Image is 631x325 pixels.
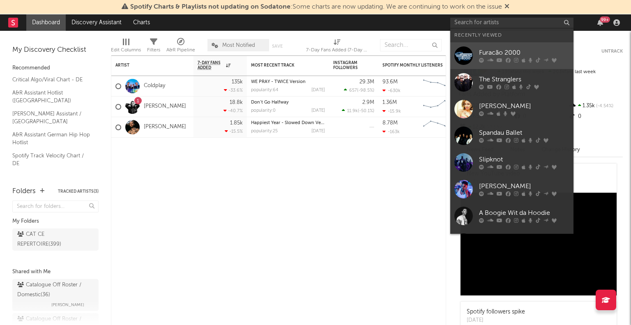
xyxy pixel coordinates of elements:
div: Filters [147,35,160,59]
input: Search... [380,39,442,51]
div: Most Recent Track [251,63,313,68]
div: Edit Columns [111,35,141,59]
div: Happiest Year - Slowed Down Version [251,121,325,125]
div: Don’t Go Halfway [251,100,325,105]
a: Dashboard [26,14,66,31]
div: 135k [232,79,243,85]
a: Critical Algo/Viral Chart - DE [12,75,90,84]
a: A&R Assistant German Hip Hop Hotlist [12,130,90,147]
div: [PERSON_NAME] [479,182,569,191]
span: Dismiss [504,4,509,10]
div: popularity: 25 [251,129,278,134]
div: 18.8k [230,100,243,105]
span: -50.1 % [359,109,373,113]
div: My Discovery Checklist [12,45,99,55]
div: Edit Columns [111,45,141,55]
div: [DATE] [467,316,525,325]
div: Slipknot [479,155,569,165]
a: [PERSON_NAME] [144,103,186,110]
div: -163k [382,129,400,134]
svg: Chart title [419,97,456,117]
a: Furacão 2000 [450,42,573,69]
div: [DATE] [311,88,325,92]
div: -15.5 % [225,129,243,134]
div: Artist [115,63,177,68]
div: My Folders [12,217,99,226]
a: [PERSON_NAME] [450,229,573,256]
div: -40.7 % [223,108,243,113]
div: 29.3M [359,79,374,85]
div: popularity: 64 [251,88,279,92]
div: -15.9k [382,108,401,114]
div: 99 + [600,16,610,23]
div: Furacão 2000 [479,48,569,58]
div: Folders [12,187,36,196]
div: Spotify Monthly Listeners [382,63,444,68]
a: The Stranglers [450,69,573,96]
span: -4.54 % [595,104,613,108]
div: 93.6M [382,79,398,85]
div: ( ) [344,88,374,93]
div: ( ) [342,108,374,113]
button: Save [272,44,283,48]
div: Recommended [12,63,99,73]
a: Spandau Ballet [450,122,573,149]
div: 8.78M [382,120,398,126]
a: A&R Assistant Hotlist ([GEOGRAPHIC_DATA]) [12,88,90,105]
svg: Chart title [419,117,456,138]
div: 1.36M [382,100,397,105]
div: A Boogie Wit da Hoodie [479,208,569,218]
div: The Stranglers [479,75,569,85]
div: Spandau Ballet [479,128,569,138]
div: A&R Pipeline [166,35,195,59]
button: 99+ [597,19,603,26]
div: [PERSON_NAME] [479,101,569,111]
div: Instagram Followers [333,60,362,70]
span: 7-Day Fans Added [198,60,224,70]
a: Don’t Go Halfway [251,100,289,105]
div: 1.35k [568,101,623,111]
a: [PERSON_NAME] [450,176,573,203]
div: Shared with Me [12,267,99,277]
a: WE PRAY - TWICE Version [251,80,306,84]
div: WE PRAY - TWICE Version [251,80,325,84]
span: -98.5 % [358,88,373,93]
input: Search for folders... [12,201,99,212]
div: A&R Pipeline [166,45,195,55]
a: A Boogie Wit da Hoodie [450,203,573,229]
a: Charts [127,14,156,31]
div: 1.85k [230,120,243,126]
a: Spotify Track Velocity Chart / DE [12,151,90,168]
span: Spotify Charts & Playlists not updating on Sodatone [130,4,290,10]
input: Search for artists [450,18,573,28]
span: 11.9k [347,109,358,113]
a: Catalogue Off Roster / Domestic(36)[PERSON_NAME] [12,279,99,311]
div: CAT CE REPERTOIRE ( 399 ) [17,230,75,249]
a: Happiest Year - Slowed Down Version [251,121,332,125]
svg: Chart title [419,76,456,97]
a: Discovery Assistant [66,14,127,31]
div: [DATE] [311,108,325,113]
div: 2.9M [362,100,374,105]
a: Coldplay [144,83,165,90]
div: -33.6 % [224,88,243,93]
div: popularity: 0 [251,108,276,113]
span: : Some charts are now updating. We are continuing to work on the issue [130,4,502,10]
a: Slipknot [450,149,573,176]
a: [PERSON_NAME] Assistant / [GEOGRAPHIC_DATA] [12,109,90,126]
a: [PERSON_NAME] [450,96,573,122]
div: Spotify followers spike [467,308,525,316]
div: -630k [382,88,401,93]
span: [PERSON_NAME] [51,300,84,310]
button: Tracked Artists(3) [58,189,99,194]
a: CAT CE REPERTOIRE(399) [12,228,99,251]
div: 0 [568,111,623,122]
div: [DATE] [311,129,325,134]
span: Most Notified [222,43,255,48]
div: Recently Viewed [454,30,569,40]
div: 7-Day Fans Added (7-Day Fans Added) [306,35,368,59]
div: Filters [147,45,160,55]
div: Catalogue Off Roster / Domestic ( 36 ) [17,280,92,300]
div: 7-Day Fans Added (7-Day Fans Added) [306,45,368,55]
span: 657 [349,88,357,93]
